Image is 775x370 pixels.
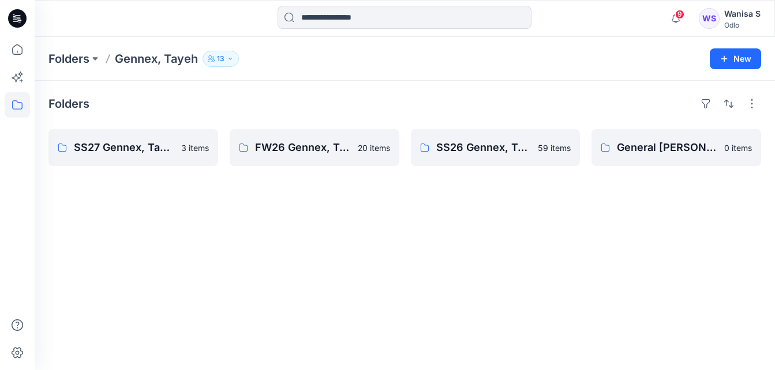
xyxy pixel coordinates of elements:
span: 9 [675,10,684,19]
a: SS26 Gennex, Tayeh59 items [411,129,581,166]
a: SS27 Gennex, Tayeh3 items [48,129,218,166]
p: SS26 Gennex, Tayeh [436,139,531,156]
p: 0 items [724,142,752,154]
h4: Folders [48,97,89,111]
p: 3 items [181,142,209,154]
a: Folders [48,51,89,67]
p: 20 items [358,142,390,154]
div: Odlo [724,21,761,29]
p: SS27 Gennex, Tayeh [74,139,174,156]
p: General [PERSON_NAME], Tayeh [617,139,717,156]
div: Wanisa S [724,7,761,21]
p: FW26 Gennex, Tayeh [255,139,351,156]
button: 13 [203,51,239,67]
button: New [710,48,761,69]
p: 13 [217,52,224,65]
a: FW26 Gennex, Tayeh20 items [230,129,399,166]
div: WS [699,8,720,29]
p: 59 items [538,142,571,154]
a: General [PERSON_NAME], Tayeh0 items [591,129,761,166]
p: Gennex, Tayeh [115,51,198,67]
